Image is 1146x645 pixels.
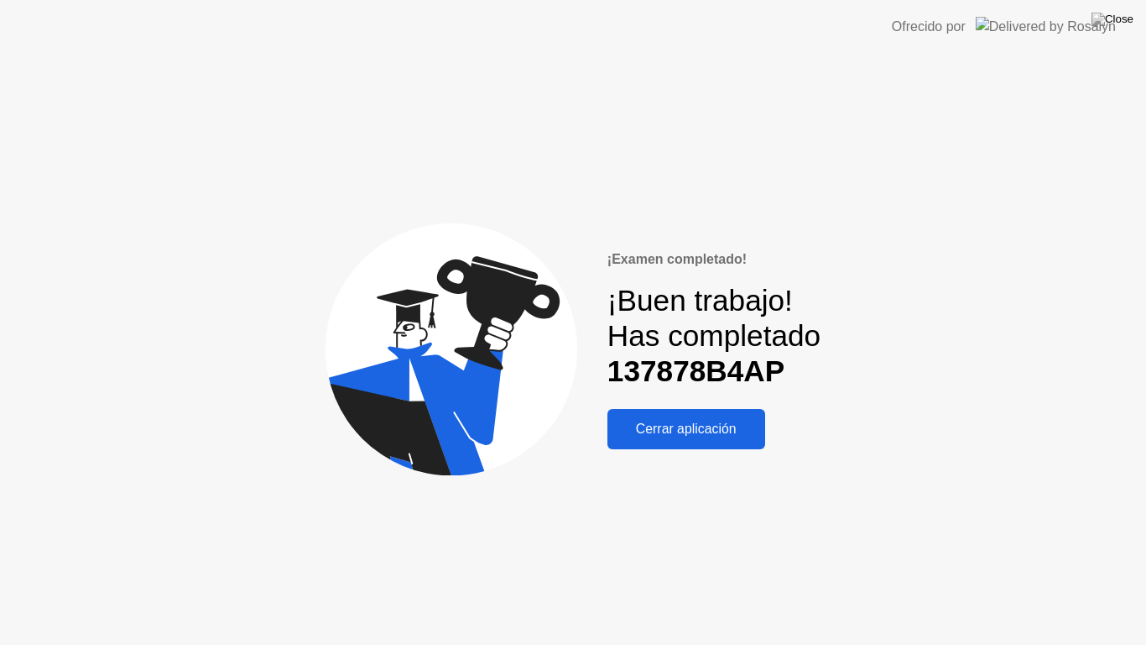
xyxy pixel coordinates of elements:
[607,283,820,390] div: ¡Buen trabajo! Has completado
[1091,13,1133,26] img: Close
[892,17,966,37] div: Ofrecido por
[607,409,765,449] button: Cerrar aplicación
[607,354,784,387] b: 137878B4AP
[976,17,1116,36] img: Delivered by Rosalyn
[607,249,820,270] div: ¡Examen completado!
[612,422,760,437] div: Cerrar aplicación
